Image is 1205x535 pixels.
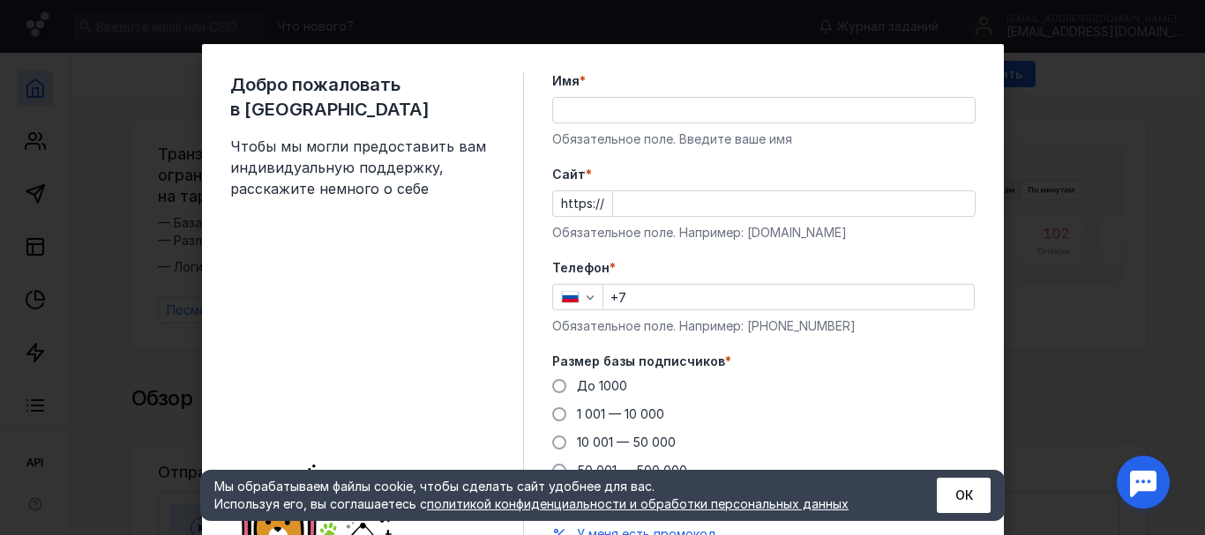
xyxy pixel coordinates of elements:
[937,478,991,513] button: ОК
[230,136,495,199] span: Чтобы мы могли предоставить вам индивидуальную поддержку, расскажите немного о себе
[552,130,976,148] div: Обязательное поле. Введите ваше имя
[577,378,627,393] span: До 1000
[577,435,676,450] span: 10 001 — 50 000
[552,259,610,277] span: Телефон
[230,72,495,122] span: Добро пожаловать в [GEOGRAPHIC_DATA]
[552,72,580,90] span: Имя
[552,166,586,183] span: Cайт
[214,478,894,513] div: Мы обрабатываем файлы cookie, чтобы сделать сайт удобнее для вас. Используя его, вы соглашаетесь c
[427,496,849,511] a: политикой конфиденциальности и обработки персональных данных
[577,463,687,478] span: 50 001 — 500 000
[552,317,976,335] div: Обязательное поле. Например: [PHONE_NUMBER]
[577,406,664,421] span: 1 001 — 10 000
[552,353,725,370] span: Размер базы подписчиков
[552,224,976,241] div: Обязательное поле. Например: [DOMAIN_NAME]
